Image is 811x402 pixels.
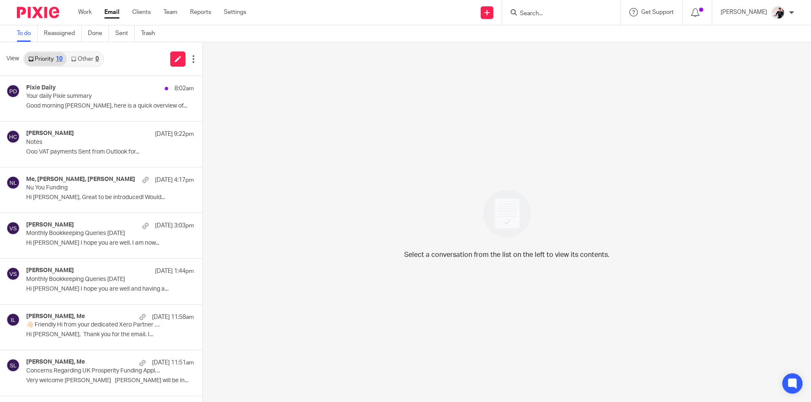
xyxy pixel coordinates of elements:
p: Ooo VAT payments Sent from Outlook for... [26,148,194,156]
p: Monthly Bookkeeping Queries [DATE] [26,276,161,283]
p: Nu You Funding [26,184,161,192]
a: Done [88,25,109,42]
p: Monthly Bookkeeping Queries [DATE] [26,230,161,237]
h4: Me, [PERSON_NAME], [PERSON_NAME] [26,176,135,183]
p: Very welcome [PERSON_NAME] [PERSON_NAME] will be in... [26,377,194,384]
a: Team [163,8,177,16]
p: Good morning [PERSON_NAME], here is a quick overview of... [26,103,194,110]
a: Priority10 [24,52,67,66]
img: AV307615.jpg [771,6,785,19]
span: View [6,54,19,63]
a: Other0 [67,52,103,66]
div: 10 [56,56,63,62]
p: [DATE] 4:17pm [155,176,194,184]
a: Reassigned [44,25,82,42]
img: svg%3E [6,221,20,235]
input: Search [519,10,595,18]
a: Clients [132,8,151,16]
p: Hi [PERSON_NAME], Thank you for the email. I... [26,331,194,338]
a: To do [17,25,38,42]
p: [DATE] 1:44pm [155,267,194,275]
a: Work [78,8,92,16]
h4: [PERSON_NAME] [26,267,74,274]
p: Hi [PERSON_NAME] I hope you are well and having a... [26,286,194,293]
h4: Pixie Daily [26,84,56,92]
img: svg%3E [6,84,20,98]
a: Trash [141,25,161,42]
p: Hi [PERSON_NAME], Great to be introduced! Would... [26,194,194,201]
p: [DATE] 11:51am [152,359,194,367]
p: [DATE] 9:22pm [155,130,194,138]
a: Settings [224,8,246,16]
p: [DATE] 3:03pm [155,221,194,230]
img: image [478,184,536,243]
img: svg%3E [6,267,20,281]
h4: [PERSON_NAME], Me [26,359,85,366]
p: 👋🏻 Friendly Hi from your dedicated Xero Partner Success Manager! [26,321,161,329]
p: 8:02am [174,84,194,93]
p: Concerns Regarding UK Prosperity Funding Applications [26,367,161,375]
h4: [PERSON_NAME] [26,221,74,229]
p: Your daily Pixie summary [26,93,161,100]
span: Get Support [641,9,674,15]
img: svg%3E [6,359,20,372]
p: Hi [PERSON_NAME] I hope you are well. I am now... [26,240,194,247]
p: [PERSON_NAME] [721,8,767,16]
a: Sent [115,25,135,42]
img: svg%3E [6,313,20,326]
img: svg%3E [6,176,20,189]
img: svg%3E [6,130,20,143]
p: Notes [26,139,161,146]
div: 0 [95,56,99,62]
p: Select a conversation from the list on the left to view its contents. [404,250,610,260]
a: Email [104,8,120,16]
p: [DATE] 11:58am [152,313,194,321]
img: Pixie [17,7,59,18]
h4: [PERSON_NAME] [26,130,74,137]
a: Reports [190,8,211,16]
h4: [PERSON_NAME], Me [26,313,85,320]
